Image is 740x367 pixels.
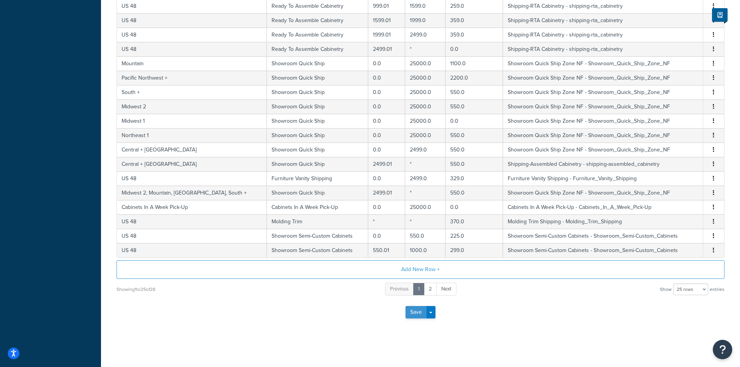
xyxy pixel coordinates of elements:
[503,128,703,143] td: Showroom Quick Ship Zone NF - Showroom_Quick_Ship_Zone_NF
[117,71,267,85] td: Pacific Northwest +
[117,171,267,186] td: US 48
[117,284,155,295] div: Showing 1 to 25 of 28
[117,42,267,56] td: US 48
[368,186,406,200] td: 2499.01
[267,13,368,28] td: Ready To Assemble Cabinetry
[710,284,724,295] span: entries
[267,42,368,56] td: Ready To Assemble Cabinetry
[117,260,724,279] button: Add New Row +
[368,243,406,257] td: 550.01
[368,200,406,214] td: 0.0
[712,8,728,22] button: Show Help Docs
[385,283,414,296] a: Previous
[446,214,503,229] td: 370.0
[405,200,445,214] td: 25000.0
[368,114,406,128] td: 0.0
[446,128,503,143] td: 550.0
[446,99,503,114] td: 550.0
[368,42,406,56] td: 2499.01
[446,28,503,42] td: 359.0
[267,71,368,85] td: Showroom Quick Ship
[413,283,425,296] a: 1
[503,71,703,85] td: Showroom Quick Ship Zone NF - Showroom_Quick_Ship_Zone_NF
[267,56,368,71] td: Showroom Quick Ship
[267,229,368,243] td: Showroom Semi-Custom Cabinets
[368,171,406,186] td: 0.0
[446,171,503,186] td: 329.0
[267,85,368,99] td: Showroom Quick Ship
[405,28,445,42] td: 2499.0
[446,56,503,71] td: 1100.0
[368,143,406,157] td: 0.0
[117,214,267,229] td: US 48
[503,28,703,42] td: Shipping-RTA Cabinetry - shipping-rta_cabinetry
[503,171,703,186] td: Furniture Vanity Shipping - Furniture_Vanity_Shipping
[368,13,406,28] td: 1599.01
[503,13,703,28] td: Shipping-RTA Cabinetry - shipping-rta_cabinetry
[503,157,703,171] td: Shipping-Assembled Cabinetry - shipping-assembled_cabinetry
[446,42,503,56] td: 0.0
[446,157,503,171] td: 550.0
[117,186,267,200] td: Midwest 2, Mountain, [GEOGRAPHIC_DATA], South +
[503,229,703,243] td: Showroom Semi-Custom Cabinets - Showroom_Semi-Custom_Cabinets
[405,13,445,28] td: 1999.0
[368,71,406,85] td: 0.0
[503,243,703,257] td: Showroom Semi-Custom Cabinets - Showroom_Semi-Custom_Cabinets
[267,157,368,171] td: Showroom Quick Ship
[503,186,703,200] td: Showroom Quick Ship Zone NF - Showroom_Quick_Ship_Zone_NF
[117,114,267,128] td: Midwest 1
[503,85,703,99] td: Showroom Quick Ship Zone NF - Showroom_Quick_Ship_Zone_NF
[368,99,406,114] td: 0.0
[405,128,445,143] td: 25000.0
[441,285,451,292] span: Next
[406,306,427,318] button: Save
[503,214,703,229] td: Molding Trim Shipping - Molding_Trim_Shipping
[368,28,406,42] td: 1999.01
[436,283,456,296] a: Next
[267,243,368,257] td: Showroom Semi-Custom Cabinets
[267,128,368,143] td: Showroom Quick Ship
[503,143,703,157] td: Showroom Quick Ship Zone NF - Showroom_Quick_Ship_Zone_NF
[405,71,445,85] td: 25000.0
[446,200,503,214] td: 0.0
[117,128,267,143] td: Northeast 1
[117,13,267,28] td: US 48
[405,85,445,99] td: 25000.0
[660,284,672,295] span: Show
[267,28,368,42] td: Ready To Assemble Cabinetry
[405,171,445,186] td: 2499.0
[503,114,703,128] td: Showroom Quick Ship Zone NF - Showroom_Quick_Ship_Zone_NF
[117,85,267,99] td: South +
[405,99,445,114] td: 25000.0
[446,85,503,99] td: 550.0
[117,200,267,214] td: Cabinets In A Week Pick-Up
[405,243,445,257] td: 1000.0
[267,171,368,186] td: Furniture Vanity Shipping
[117,243,267,257] td: US 48
[503,99,703,114] td: Showroom Quick Ship Zone NF - Showroom_Quick_Ship_Zone_NF
[117,56,267,71] td: Mountain
[424,283,437,296] a: 2
[446,186,503,200] td: 550.0
[446,243,503,257] td: 299.0
[446,114,503,128] td: 0.0
[368,56,406,71] td: 0.0
[503,56,703,71] td: Showroom Quick Ship Zone NF - Showroom_Quick_Ship_Zone_NF
[446,143,503,157] td: 550.0
[446,229,503,243] td: 225.0
[368,85,406,99] td: 0.0
[267,114,368,128] td: Showroom Quick Ship
[405,56,445,71] td: 25000.0
[503,200,703,214] td: Cabinets In A Week Pick-Up - Cabinets_In_A_Week_Pick-Up
[713,340,732,359] button: Open Resource Center
[446,13,503,28] td: 359.0
[503,42,703,56] td: Shipping-RTA Cabinetry - shipping-rta_cabinetry
[117,143,267,157] td: Central + [GEOGRAPHIC_DATA]
[405,229,445,243] td: 550.0
[117,157,267,171] td: Central + [GEOGRAPHIC_DATA]
[117,28,267,42] td: US 48
[117,99,267,114] td: Midwest 2
[368,229,406,243] td: 0.0
[267,99,368,114] td: Showroom Quick Ship
[117,229,267,243] td: US 48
